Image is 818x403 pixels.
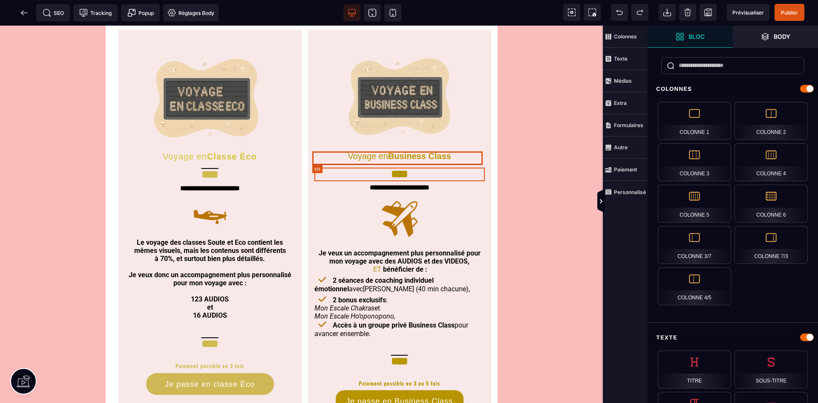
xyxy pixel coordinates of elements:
img: cb7e6832efad3e898d433e88be7d3600_noun-small-plane-417645-BB7507.svg [189,169,231,211]
span: Retour [16,4,33,21]
div: Colonne 7/3 [734,226,808,264]
strong: Médias [614,78,632,84]
span: Ouvrir les calques [733,26,818,48]
div: Texte [648,330,818,345]
strong: Body [774,33,790,40]
strong: Paiement [614,166,637,173]
span: Capture d'écran [584,4,601,21]
span: Créer une alerte modale [121,4,160,21]
span: Colonnes [603,26,648,48]
span: Tracking [79,9,112,17]
span: Paiement [603,159,648,181]
strong: Colonnes [614,33,637,40]
div: Colonne 3/7 [658,226,731,264]
span: Popup [127,9,154,17]
b: 2 séances de coaching individuel émotionnel [314,251,434,267]
i: Mon Escale Chakras [314,278,374,287]
img: 5a442d4a8f656bbae5fc9cfc9ed2183a_noun-plane-8032710-BB7507.svg [379,172,420,214]
span: Code de suivi [73,4,118,21]
b: Accès à un groupe privé Business Class [333,296,455,304]
b: 123 AUDIOS et 16 AUDIOS [191,270,229,294]
span: SEO [43,9,64,17]
button: Je passe en Business Class [336,365,464,386]
span: Ouvrir les blocs [648,26,733,48]
span: Texte [603,48,648,70]
strong: Personnalisé [614,189,646,195]
strong: Formulaires [614,122,643,128]
div: Colonne 6 [734,185,808,223]
div: Sous-titre [734,351,808,389]
i: Mon Escale Ho’oponopono, [314,287,395,295]
span: Aperçu [727,4,769,21]
span: pour avancer ensemble. [314,296,468,312]
div: Colonne 1 [658,102,731,140]
div: Titre [658,351,731,389]
span: Rétablir [631,4,648,21]
div: Colonne 2 [734,102,808,140]
span: Autre [603,136,648,159]
strong: Bloc [688,33,705,40]
span: Voir mobile [384,4,401,21]
img: e09dea70c197d2994a0891b670a6831b_Generated_Image_a4ix31a4ix31a4ix.png [339,17,460,124]
span: Enregistrer le contenu [775,4,804,21]
b: Le voyage des classes Soute et Eco contient les mêmes visuels, mais les contenus sont différents ... [129,213,291,261]
span: Médias [603,70,648,92]
span: Importer [659,4,676,21]
span: Réglages Body [167,9,214,17]
div: Colonne 4/5 [658,267,731,305]
span: Formulaires [603,114,648,136]
span: Favicon [163,4,219,21]
strong: Autre [614,144,628,151]
img: fcc22ad0c2c2f44d46afdc2a82091edb_Generated_Image_kfu1hhkfu1hhkfu1.png [154,17,265,124]
strong: Extra [614,100,627,106]
span: : et [314,270,395,295]
span: Métadata SEO [36,4,70,21]
div: Colonne 3 [658,143,731,181]
span: avec [349,259,363,267]
span: Prévisualiser [732,9,764,16]
span: Défaire [611,4,628,21]
span: Personnalisé [603,181,648,203]
span: Afficher les vues [648,189,656,215]
span: Enregistrer [700,4,717,21]
div: Colonnes [648,81,818,97]
span: Nettoyage [679,4,696,21]
div: Colonne 5 [658,185,731,223]
span: Publier [781,9,798,16]
span: Extra [603,92,648,114]
b: 2 bonus exclusifs [333,270,386,278]
strong: Texte [614,55,628,62]
button: Je passe en classe Éco [146,348,274,369]
span: Voir bureau [343,4,360,21]
span: [PERSON_NAME] (40 min chacune), [363,259,470,267]
div: Colonne 4 [734,143,808,181]
span: Voir les composants [563,4,580,21]
span: Voir tablette [364,4,381,21]
b: Je veux un accompagnement plus personnalisé pour mon voyage avec des AUDIOS et des VIDEOS, bénéfi... [319,223,481,248]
